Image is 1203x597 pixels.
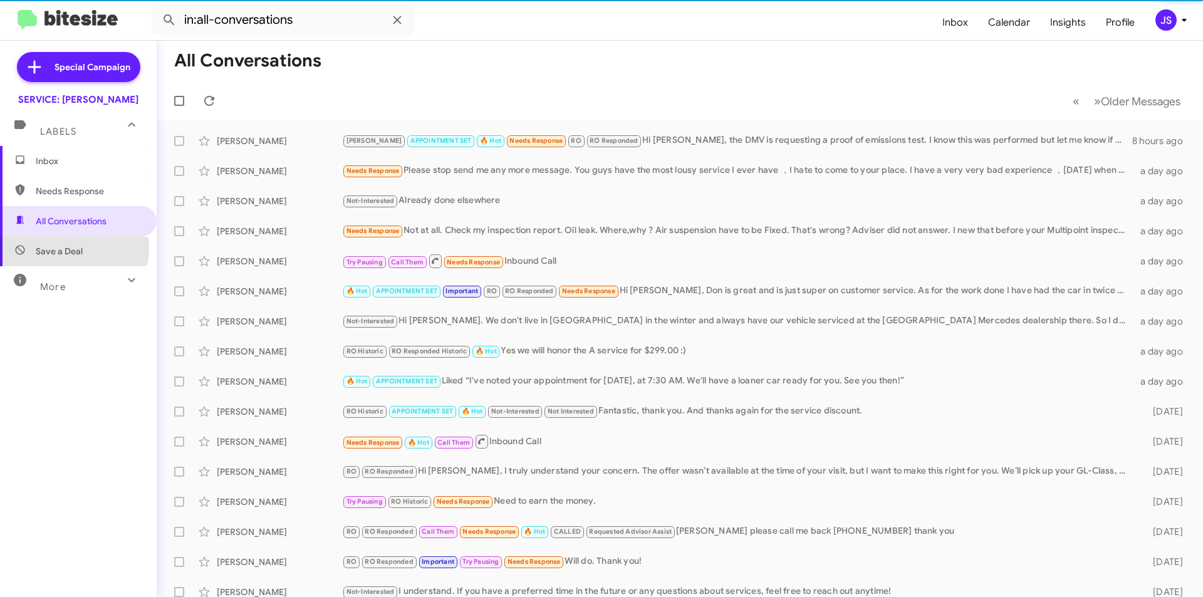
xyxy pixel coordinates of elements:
span: Try Pausing [462,558,499,566]
span: RO [487,287,497,295]
span: 🔥 Hot [346,377,368,385]
div: Hi [PERSON_NAME]. We don't live in [GEOGRAPHIC_DATA] in the winter and always have our vehicle se... [342,314,1133,328]
div: a day ago [1133,225,1193,237]
div: [PERSON_NAME] [217,556,342,568]
span: Important [422,558,454,566]
div: [PERSON_NAME] [217,496,342,508]
div: Need to earn the money. [342,494,1133,509]
span: Call Them [422,527,454,536]
span: APPOINTMENT SET [392,407,453,415]
div: Will do. Thank you! [342,554,1133,569]
span: Call Them [391,258,424,266]
div: Inbound Call [342,433,1133,449]
span: « [1073,93,1080,109]
span: APPOINTMENT SET [376,287,437,295]
span: RO Responded [365,558,413,566]
div: [PERSON_NAME] [217,465,342,478]
span: Needs Response [346,227,400,235]
span: Needs Response [447,258,500,266]
span: 🔥 Hot [462,407,483,415]
span: 🔥 Hot [476,347,497,355]
div: a day ago [1133,255,1193,267]
div: [PERSON_NAME] [217,375,342,388]
div: [PERSON_NAME] [217,345,342,358]
button: Next [1086,88,1188,114]
span: Needs Response [346,167,400,175]
span: RO [346,527,357,536]
span: RO [346,558,357,566]
div: [DATE] [1133,435,1193,448]
div: 8 hours ago [1132,135,1193,147]
span: 🔥 Hot [524,527,545,536]
span: Labels [40,126,76,137]
span: Not-Interested [346,588,395,596]
span: Not Interested [548,407,594,415]
span: Try Pausing [346,497,383,506]
span: RO Responded [590,137,638,145]
div: Fantastic, thank you. And thanks again for the service discount. [342,404,1133,418]
span: All Conversations [36,215,107,227]
span: Needs Response [508,558,561,566]
nav: Page navigation example [1066,88,1188,114]
div: [PERSON_NAME] [217,285,342,298]
div: a day ago [1133,345,1193,358]
div: [DATE] [1133,465,1193,478]
div: [PERSON_NAME] [217,135,342,147]
a: Inbox [932,4,978,41]
span: Special Campaign [55,61,130,73]
span: RO Responded Historic [392,347,467,355]
div: [PERSON_NAME] please call me back [PHONE_NUMBER] thank you [342,524,1133,539]
div: [DATE] [1133,526,1193,538]
div: JS [1155,9,1177,31]
div: Hi [PERSON_NAME], Don is great and is just super on customer service. As for the work done I have... [342,284,1133,298]
span: APPOINTMENT SET [410,137,472,145]
span: Needs Response [346,439,400,447]
span: RO [571,137,581,145]
a: Profile [1096,4,1145,41]
div: a day ago [1133,195,1193,207]
span: RO Responded [365,467,413,475]
span: RO Historic [391,497,428,506]
span: Needs Response [509,137,563,145]
div: [PERSON_NAME] [217,165,342,177]
span: 🔥 Hot [408,439,429,447]
span: Not-Interested [346,197,395,205]
div: [PERSON_NAME] [217,225,342,237]
span: RO Historic [346,347,383,355]
span: RO [346,467,357,475]
span: RO Historic [346,407,383,415]
div: [DATE] [1133,405,1193,418]
a: Insights [1040,4,1096,41]
div: [PERSON_NAME] [217,405,342,418]
a: Special Campaign [17,52,140,82]
div: Not at all. Check my inspection report. Oil leak. Where,why ? Air suspension have to be Fixed. Th... [342,224,1133,238]
span: Important [445,287,478,295]
span: More [40,281,66,293]
span: 🔥 Hot [480,137,501,145]
div: Already done elsewhere [342,194,1133,208]
span: Older Messages [1101,95,1180,108]
span: Try Pausing [346,258,383,266]
span: Needs Response [437,497,490,506]
span: APPOINTMENT SET [376,377,437,385]
div: Yes we will honor the A service for $299.00 :) [342,344,1133,358]
div: Please stop send me any more message. You guys have the most lousy service I ever have ，I hate to... [342,164,1133,178]
span: » [1094,93,1101,109]
span: CALLED [554,527,581,536]
span: Inbox [36,155,142,167]
div: a day ago [1133,375,1193,388]
span: Requested Advisor Assist [589,527,672,536]
div: a day ago [1133,285,1193,298]
div: [PERSON_NAME] [217,255,342,267]
div: a day ago [1133,165,1193,177]
span: Needs Response [36,185,142,197]
div: a day ago [1133,315,1193,328]
div: Inbound Call [342,253,1133,269]
a: Calendar [978,4,1040,41]
button: JS [1145,9,1189,31]
span: Call Them [437,439,470,447]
